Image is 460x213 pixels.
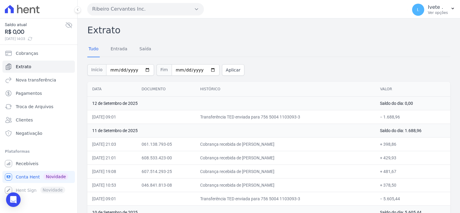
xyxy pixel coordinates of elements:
[195,192,375,205] td: Transferência TED enviada para 756 5004 1103093-3
[137,178,195,192] td: 046.841.813-08
[2,47,75,59] a: Cobranças
[2,101,75,113] a: Troca de Arquivos
[137,82,195,97] th: Documento
[417,8,420,12] span: I.
[428,10,448,15] p: Ver opções
[16,104,53,110] span: Troca de Arquivos
[222,64,244,76] button: Aplicar
[156,64,172,76] span: Fim
[195,178,375,192] td: Cobrança recebida de [PERSON_NAME]
[87,124,375,137] td: 11 de Setembro de 2025
[375,151,450,165] td: + 429,93
[2,127,75,139] a: Negativação
[16,50,38,56] span: Cobranças
[138,42,153,57] a: Saída
[137,137,195,151] td: 061.138.793-05
[87,110,137,124] td: [DATE] 09:01
[5,22,65,28] span: Saldo atual
[195,151,375,165] td: Cobrança recebida de [PERSON_NAME]
[195,165,375,178] td: Cobrança recebida de [PERSON_NAME]
[375,178,450,192] td: + 378,50
[16,90,42,96] span: Pagamentos
[87,192,137,205] td: [DATE] 09:01
[87,64,106,76] span: Início
[16,130,42,136] span: Negativação
[2,158,75,170] a: Recebíveis
[195,137,375,151] td: Cobrança recebida de [PERSON_NAME]
[2,87,75,99] a: Pagamentos
[5,36,65,42] span: [DATE] 14:03
[2,61,75,73] a: Extrato
[407,1,460,18] button: I. Ivete . Ver opções
[375,96,450,110] td: Saldo do dia: 0,00
[87,96,375,110] td: 12 de Setembro de 2025
[375,192,450,205] td: − 5.605,44
[195,110,375,124] td: Transferência TED enviada para 756 5004 1103093-3
[375,137,450,151] td: + 398,86
[2,114,75,126] a: Clientes
[195,82,375,97] th: Histórico
[87,82,137,97] th: Data
[87,178,137,192] td: [DATE] 10:53
[16,64,31,70] span: Extrato
[87,137,137,151] td: [DATE] 21:03
[2,74,75,86] a: Nova transferência
[137,165,195,178] td: 607.514.293-25
[5,28,65,36] span: R$ 0,00
[428,4,448,10] p: Ivete .
[5,47,72,196] nav: Sidebar
[375,110,450,124] td: − 1.688,96
[16,174,40,180] span: Conta Hent
[109,42,129,57] a: Entrada
[87,42,100,57] a: Tudo
[137,151,195,165] td: 608.533.423-00
[375,165,450,178] td: + 481,67
[43,173,68,180] span: Novidade
[5,148,72,155] div: Plataformas
[16,161,39,167] span: Recebíveis
[375,124,450,137] td: Saldo do dia: 1.688,96
[16,77,56,83] span: Nova transferência
[16,117,33,123] span: Clientes
[87,3,204,15] button: Ribeiro Cervantes Inc.
[6,192,21,207] div: Open Intercom Messenger
[375,82,450,97] th: Valor
[87,151,137,165] td: [DATE] 21:01
[2,171,75,183] a: Conta Hent Novidade
[87,165,137,178] td: [DATE] 19:08
[87,23,450,37] h2: Extrato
